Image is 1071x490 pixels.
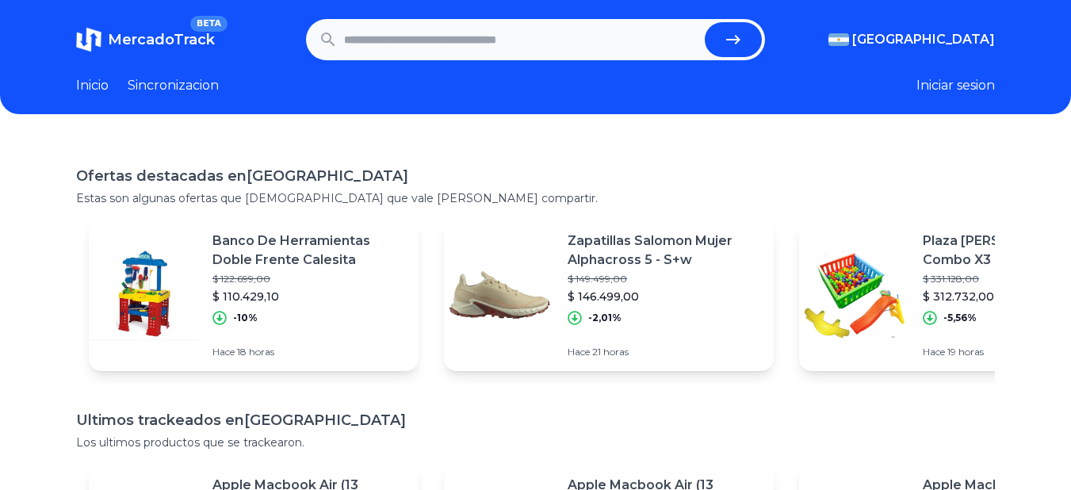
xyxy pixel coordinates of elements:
[212,273,406,285] p: $ 122.699,00
[943,312,977,324] p: -5,56%
[108,31,215,48] span: MercadoTrack
[828,30,995,49] button: [GEOGRAPHIC_DATA]
[588,312,622,324] p: -2,01%
[212,346,406,358] p: Hace 18 horas
[76,409,995,431] h1: Ultimos trackeados en [GEOGRAPHIC_DATA]
[76,165,995,187] h1: Ofertas destacadas en [GEOGRAPHIC_DATA]
[916,76,995,95] button: Iniciar sesion
[444,219,774,371] a: Featured imageZapatillas Salomon Mujer Alphacross 5 - S+w$ 149.499,00$ 146.499,00-2,01%Hace 21 horas
[89,239,200,350] img: Featured image
[89,219,419,371] a: Featured imageBanco De Herramientas Doble Frente Calesita$ 122.699,00$ 110.429,10-10%Hace 18 horas
[568,232,761,270] p: Zapatillas Salomon Mujer Alphacross 5 - S+w
[233,312,258,324] p: -10%
[128,76,219,95] a: Sincronizacion
[568,346,761,358] p: Hace 21 horas
[568,273,761,285] p: $ 149.499,00
[76,76,109,95] a: Inicio
[76,434,995,450] p: Los ultimos productos que se trackearon.
[76,190,995,206] p: Estas son algunas ofertas que [DEMOGRAPHIC_DATA] que vale [PERSON_NAME] compartir.
[852,30,995,49] span: [GEOGRAPHIC_DATA]
[212,232,406,270] p: Banco De Herramientas Doble Frente Calesita
[444,239,555,350] img: Featured image
[212,289,406,304] p: $ 110.429,10
[76,27,215,52] a: MercadoTrackBETA
[190,16,228,32] span: BETA
[568,289,761,304] p: $ 146.499,00
[799,239,910,350] img: Featured image
[828,33,849,46] img: Argentina
[76,27,101,52] img: MercadoTrack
